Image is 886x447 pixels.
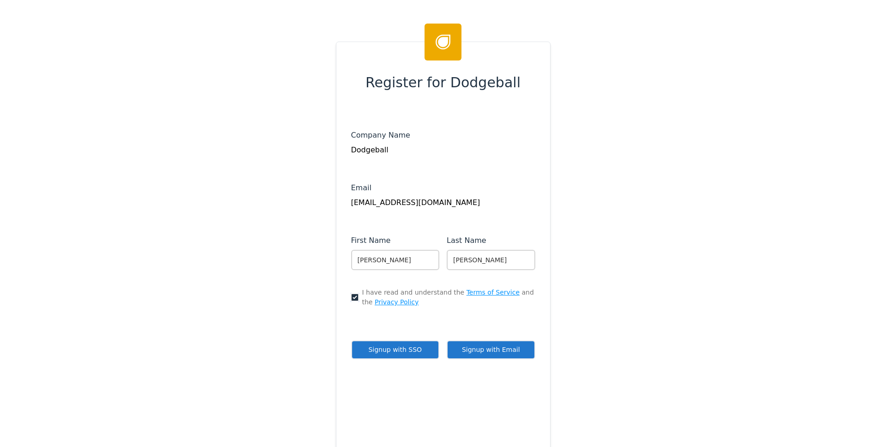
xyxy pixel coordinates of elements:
div: [EMAIL_ADDRESS][DOMAIN_NAME] [351,197,535,208]
span: Company Name [351,131,410,139]
span: First Name [351,236,391,245]
span: Last Name [447,236,486,245]
span: Register for Dodgeball [365,72,521,93]
span: I have read and understand the and the [362,288,535,307]
a: Terms of Service [467,289,520,296]
span: Email [351,183,371,192]
input: Enter your first name [351,250,440,270]
input: Enter your last name [447,250,535,270]
button: Signup with Email [447,340,535,359]
a: Privacy Policy [375,298,419,306]
button: Signup with SSO [351,340,440,359]
div: Dodgeball [351,145,535,156]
